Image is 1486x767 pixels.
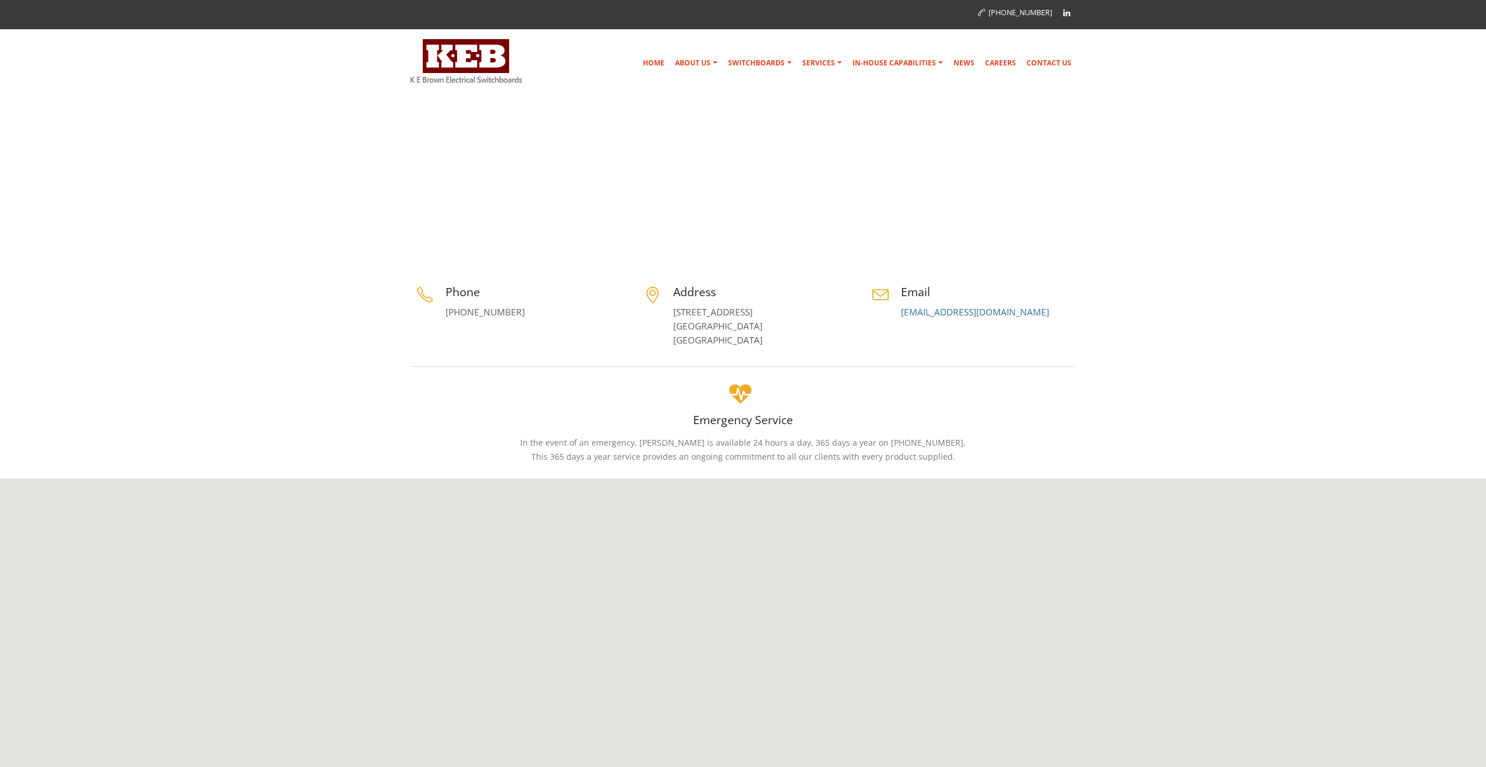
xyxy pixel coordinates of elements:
[901,284,1076,300] h4: Email
[998,206,1019,216] a: Home
[410,197,497,230] h1: Contact Us
[673,306,763,346] a: [STREET_ADDRESS][GEOGRAPHIC_DATA][GEOGRAPHIC_DATA]
[1022,51,1076,75] a: Contact Us
[978,8,1052,18] a: [PHONE_NUMBER]
[446,284,621,300] h4: Phone
[980,51,1021,75] a: Careers
[848,51,948,75] a: In-house Capabilities
[949,51,979,75] a: News
[1058,4,1076,22] a: Linkedin
[410,436,1076,464] p: In the event of an emergency, [PERSON_NAME] is available 24 hours a day, 365 days a year on [PHON...
[723,51,796,75] a: Switchboards
[446,306,525,318] a: [PHONE_NUMBER]
[670,51,722,75] a: About Us
[673,284,848,300] h4: Address
[410,39,522,83] img: K E Brown Electrical Switchboards
[798,51,847,75] a: Services
[410,412,1076,428] h4: Emergency Service
[901,306,1049,318] a: [EMAIL_ADDRESS][DOMAIN_NAME]
[638,51,669,75] a: Home
[1021,204,1073,218] li: Contact Us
